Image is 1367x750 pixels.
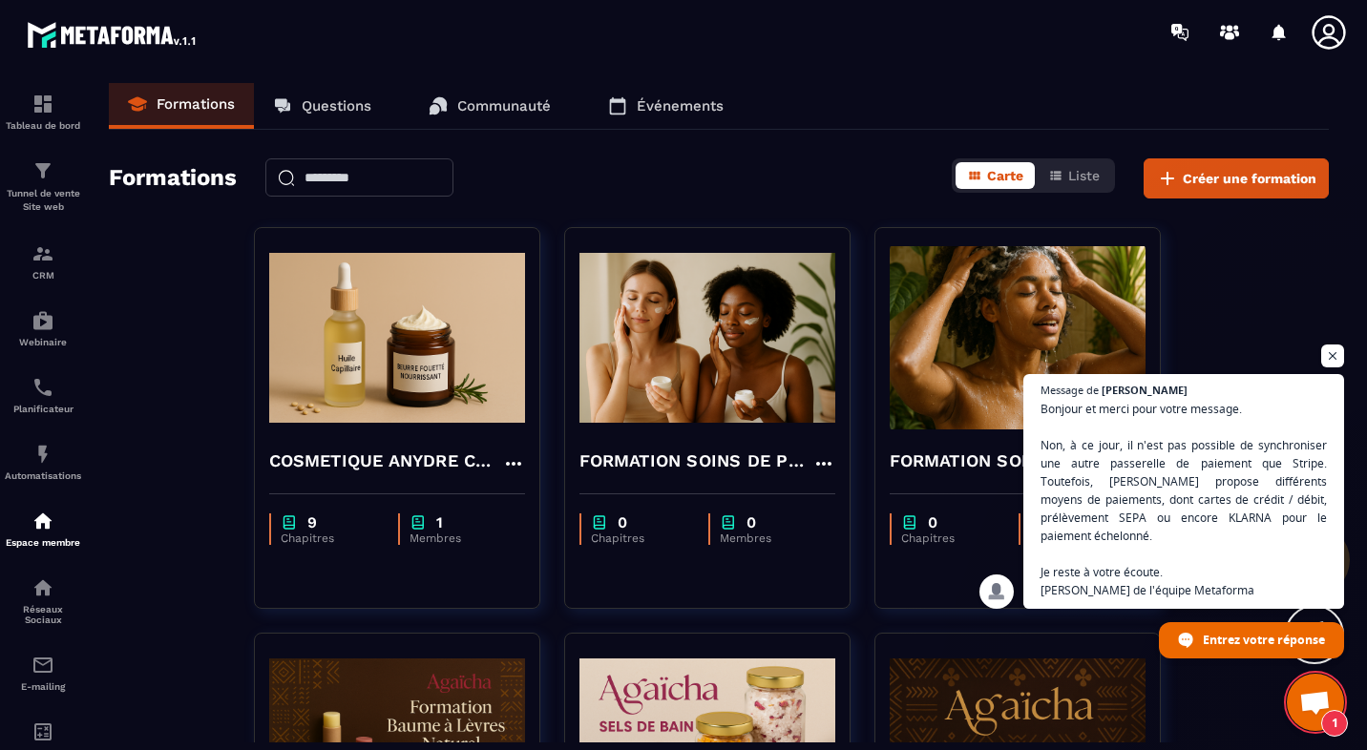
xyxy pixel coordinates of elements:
[307,513,317,531] p: 9
[579,242,835,433] img: formation-background
[564,227,874,633] a: formation-backgroundFORMATION SOINS DE PEAU NATURELSchapter0Chapitreschapter0Membres
[5,337,81,347] p: Webinaire
[157,95,235,113] p: Formations
[901,513,918,531] img: chapter
[1037,162,1111,189] button: Liste
[281,513,298,531] img: chapter
[720,513,737,531] img: chapter
[1144,158,1329,198] button: Créer une formation
[1287,674,1344,731] div: Ouvrir le chat
[890,242,1146,433] img: formation-background
[410,513,427,531] img: chapter
[32,510,54,532] img: automations
[27,17,199,52] img: logo
[32,376,54,399] img: scheduler
[32,242,54,265] img: formation
[269,242,525,433] img: formation-background
[5,270,81,281] p: CRM
[32,93,54,115] img: formation
[1041,385,1099,395] span: Message de
[5,187,81,214] p: Tunnel de vente Site web
[591,513,608,531] img: chapter
[32,654,54,677] img: email
[5,228,81,295] a: formationformationCRM
[874,227,1185,633] a: formation-backgroundFORMATION SOINS CAPILLAIRES NATURELSchapter0Chapitreschapter0Membres
[109,158,237,198] h2: Formations
[5,78,81,145] a: formationformationTableau de bord
[5,495,81,562] a: automationsautomationsEspace membre
[254,83,390,129] a: Questions
[109,83,254,129] a: Formations
[637,97,724,115] p: Événements
[5,537,81,548] p: Espace membre
[1183,169,1316,188] span: Créer une formation
[436,513,443,531] p: 1
[1041,400,1327,599] span: Bonjour et merci pour votre message. Non, à ce jour, il n'est pas possible de synchroniser une au...
[5,470,81,481] p: Automatisations
[1203,623,1325,656] span: Entrez votre réponse
[32,720,54,743] img: accountant
[1068,168,1100,183] span: Liste
[720,531,816,545] p: Membres
[32,309,54,332] img: automations
[269,448,502,474] h4: COSMETIQUE ANYDRE CAPILLAIRE
[302,97,371,115] p: Questions
[457,97,551,115] p: Communauté
[5,681,81,692] p: E-mailing
[901,531,999,545] p: Chapitres
[1102,385,1188,395] span: [PERSON_NAME]
[5,362,81,428] a: schedulerschedulerPlanificateur
[618,513,627,531] p: 0
[254,227,564,633] a: formation-backgroundCOSMETIQUE ANYDRE CAPILLAIREchapter9Chapitreschapter1Membres
[5,604,81,625] p: Réseaux Sociaux
[928,513,937,531] p: 0
[410,531,506,545] p: Membres
[987,168,1023,183] span: Carte
[5,404,81,414] p: Planificateur
[5,145,81,228] a: formationformationTunnel de vente Site web
[589,83,743,129] a: Événements
[32,576,54,599] img: social-network
[579,448,812,474] h4: FORMATION SOINS DE PEAU NATURELS
[32,443,54,466] img: automations
[5,428,81,495] a: automationsautomationsAutomatisations
[5,562,81,639] a: social-networksocial-networkRéseaux Sociaux
[890,448,1123,474] h4: FORMATION SOINS CAPILLAIRES NATURELS
[410,83,570,129] a: Communauté
[5,295,81,362] a: automationsautomationsWebinaire
[32,159,54,182] img: formation
[5,120,81,131] p: Tableau de bord
[5,639,81,706] a: emailemailE-mailing
[956,162,1035,189] button: Carte
[591,531,689,545] p: Chapitres
[281,531,379,545] p: Chapitres
[747,513,756,531] p: 0
[1321,710,1348,737] span: 1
